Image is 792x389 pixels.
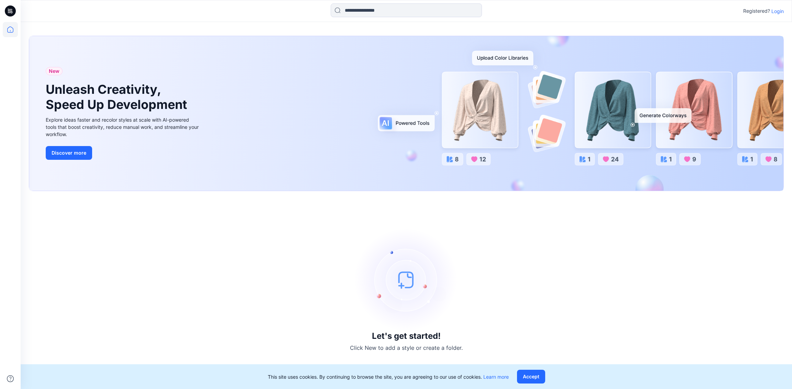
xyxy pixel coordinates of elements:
div: Explore ideas faster and recolor styles at scale with AI-powered tools that boost creativity, red... [46,116,200,138]
p: Login [771,8,784,15]
p: This site uses cookies. By continuing to browse the site, you are agreeing to our use of cookies. [268,373,509,380]
p: Click New to add a style or create a folder. [350,344,463,352]
img: empty-state-image.svg [355,228,458,331]
a: Discover more [46,146,200,160]
h3: Let's get started! [372,331,441,341]
button: Accept [517,370,545,384]
p: Registered? [743,7,770,15]
button: Discover more [46,146,92,160]
span: New [49,67,59,75]
h1: Unleash Creativity, Speed Up Development [46,82,190,112]
a: Learn more [483,374,509,380]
